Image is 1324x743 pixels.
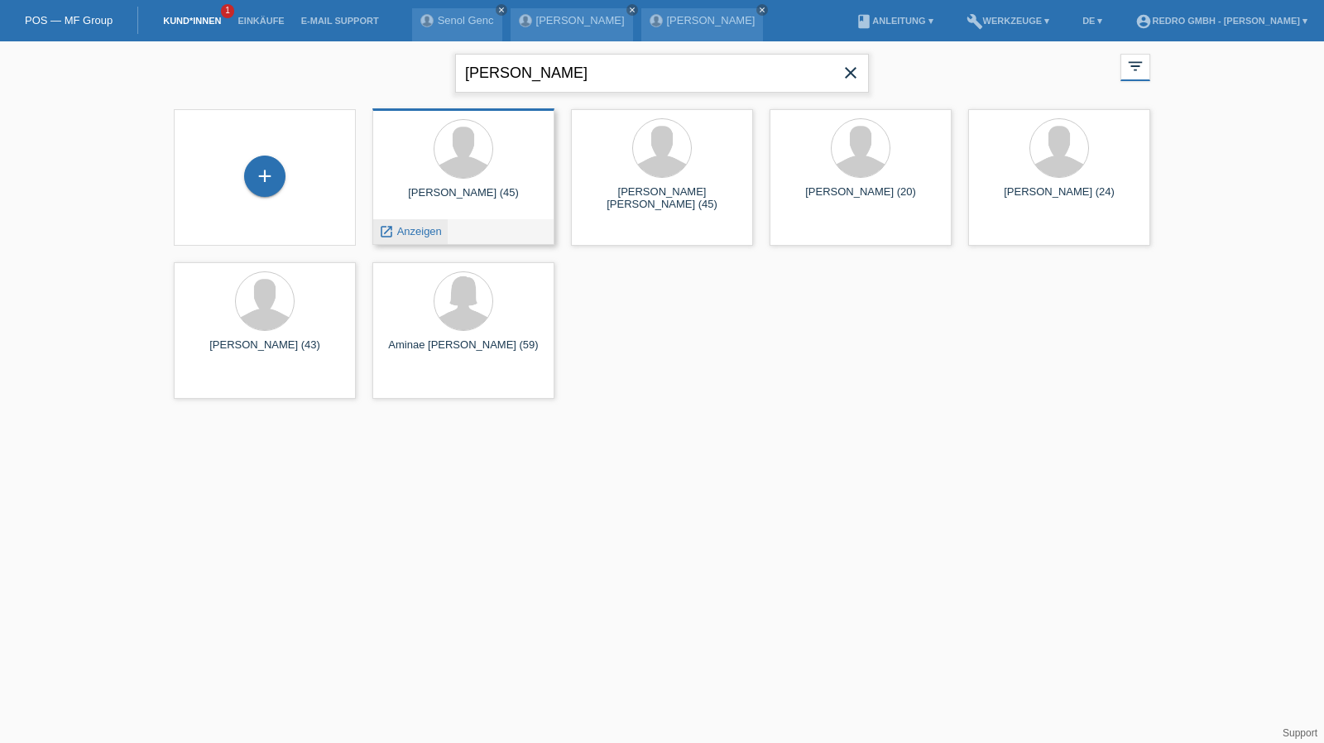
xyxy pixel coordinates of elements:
[455,54,869,93] input: Suche...
[841,63,861,83] i: close
[667,14,756,26] a: [PERSON_NAME]
[397,225,442,237] span: Anzeigen
[386,186,541,213] div: [PERSON_NAME] (45)
[386,338,541,365] div: Aminae [PERSON_NAME] (59)
[758,6,766,14] i: close
[981,185,1137,212] div: [PERSON_NAME] (24)
[628,6,636,14] i: close
[756,4,768,16] a: close
[155,16,229,26] a: Kund*innen
[379,224,394,239] i: launch
[497,6,506,14] i: close
[25,14,113,26] a: POS — MF Group
[221,4,234,18] span: 1
[584,185,740,212] div: [PERSON_NAME] [PERSON_NAME] (45)
[187,338,343,365] div: [PERSON_NAME] (43)
[1283,727,1317,739] a: Support
[1126,57,1144,75] i: filter_list
[245,162,285,190] div: Kund*in hinzufügen
[856,13,872,30] i: book
[1135,13,1152,30] i: account_circle
[967,13,983,30] i: build
[626,4,638,16] a: close
[1127,16,1316,26] a: account_circleRedro GmbH - [PERSON_NAME] ▾
[783,185,938,212] div: [PERSON_NAME] (20)
[438,14,494,26] a: Senol Genc
[293,16,387,26] a: E-Mail Support
[229,16,292,26] a: Einkäufe
[1074,16,1111,26] a: DE ▾
[379,225,442,237] a: launch Anzeigen
[536,14,625,26] a: [PERSON_NAME]
[496,4,507,16] a: close
[847,16,941,26] a: bookAnleitung ▾
[958,16,1058,26] a: buildWerkzeuge ▾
